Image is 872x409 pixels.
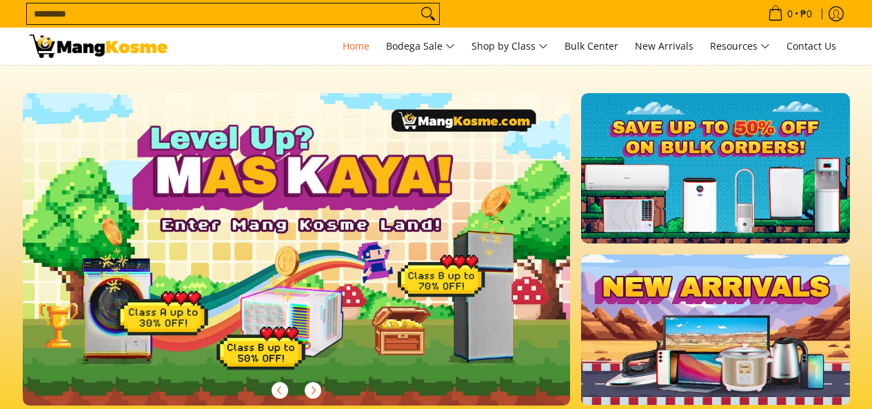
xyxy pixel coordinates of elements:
span: 0 [785,9,795,19]
a: Shop by Class [465,28,555,65]
button: Next [298,375,328,406]
a: Resources [703,28,777,65]
span: New Arrivals [635,39,693,52]
img: Gaming desktop banner [23,93,571,406]
span: Bodega Sale [386,38,455,55]
span: Contact Us [787,39,836,52]
span: Home [343,39,369,52]
a: Home [336,28,376,65]
span: ₱0 [798,9,814,19]
a: Contact Us [780,28,843,65]
button: Search [417,3,439,24]
a: Bulk Center [558,28,625,65]
span: Resources [710,38,770,55]
span: Bulk Center [565,39,618,52]
nav: Main Menu [181,28,843,65]
span: • [764,6,816,21]
button: Previous [265,375,295,406]
a: Bodega Sale [379,28,462,65]
img: Mang Kosme: Your Home Appliances Warehouse Sale Partner! [30,34,168,58]
a: New Arrivals [628,28,700,65]
span: Shop by Class [472,38,548,55]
